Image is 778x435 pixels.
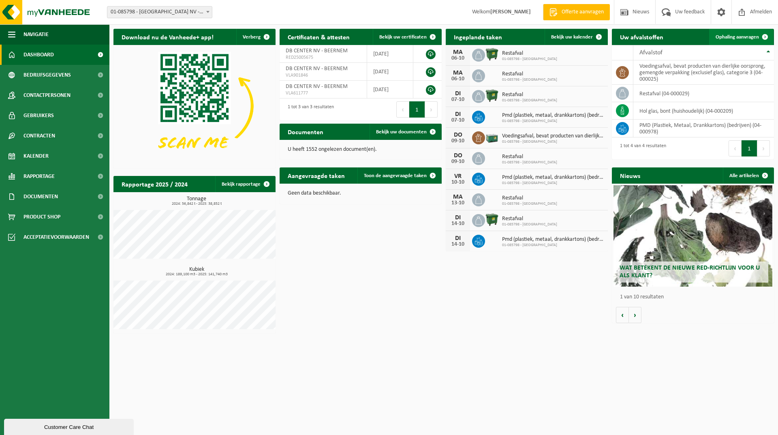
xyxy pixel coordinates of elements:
span: 01-085798 - [GEOGRAPHIC_DATA] [502,57,557,62]
span: Pmd (plastiek, metaal, drankkartons) (bedrijven) [502,236,604,243]
span: Contactpersonen [24,85,71,105]
span: Toon de aangevraagde taken [364,173,427,178]
div: 10-10 [450,180,466,185]
span: Verberg [243,34,261,40]
a: Wat betekent de nieuwe RED-richtlijn voor u als klant? [613,185,772,287]
a: Bekijk uw kalender [545,29,607,45]
span: 01-085798 - [GEOGRAPHIC_DATA] [502,98,557,103]
span: Acceptatievoorwaarden [24,227,89,247]
span: Pmd (plastiek, metaal, drankkartons) (bedrijven) [502,174,604,181]
span: Voedingsafval, bevat producten van dierlijke oorsprong, gemengde verpakking (exc... [502,133,604,139]
span: Dashboard [24,45,54,65]
iframe: chat widget [4,417,135,435]
div: 09-10 [450,138,466,144]
span: Restafval [502,71,557,77]
span: Restafval [502,92,557,98]
span: Offerte aanvragen [560,8,606,16]
div: DO [450,152,466,159]
div: DI [450,235,466,242]
div: 07-10 [450,118,466,123]
span: Afvalstof [639,49,663,56]
a: Bekijk uw documenten [370,124,441,140]
img: Download de VHEPlus App [113,45,276,167]
a: Offerte aanvragen [543,4,610,20]
a: Alle artikelen [723,167,773,184]
button: 1 [409,101,425,118]
span: Bekijk uw kalender [551,34,593,40]
img: WB-1100-HPE-GN-01 [485,89,499,103]
button: Next [757,140,770,156]
span: 2024: 56,842 t - 2025: 38,852 t [118,202,276,206]
span: 01-085798 - [GEOGRAPHIC_DATA] [502,181,604,186]
span: Restafval [502,216,557,222]
img: PB-LB-0680-HPE-GN-01 [485,130,499,144]
span: 01-085798 - DB CENTER NV - BEERNEM [107,6,212,18]
span: DB CENTER NV - BEERNEM [286,66,348,72]
a: Ophaling aanvragen [709,29,773,45]
div: DO [450,132,466,138]
h2: Documenten [280,124,331,139]
h2: Nieuws [612,167,648,183]
span: VLA901846 [286,72,361,79]
span: DB CENTER NV - BEERNEM [286,84,348,90]
div: DI [450,214,466,221]
td: [DATE] [367,63,413,81]
div: MA [450,70,466,76]
span: 01-085798 - [GEOGRAPHIC_DATA] [502,160,557,165]
div: 1 tot 4 van 4 resultaten [616,139,666,157]
a: Bekijk uw certificaten [373,29,441,45]
div: 06-10 [450,76,466,82]
p: 1 van 10 resultaten [620,294,770,300]
div: 06-10 [450,56,466,61]
img: WB-1100-HPE-GN-01 [485,47,499,61]
div: 07-10 [450,97,466,103]
h2: Rapportage 2025 / 2024 [113,176,196,192]
h2: Certificaten & attesten [280,29,358,45]
p: Geen data beschikbaar. [288,191,434,196]
span: 01-085798 - [GEOGRAPHIC_DATA] [502,119,604,124]
img: WB-1100-HPE-GN-01 [485,213,499,227]
span: Pmd (plastiek, metaal, drankkartons) (bedrijven) [502,112,604,119]
button: Vorige [616,307,629,323]
td: PMD (Plastiek, Metaal, Drankkartons) (bedrijven) (04-000978) [633,120,774,137]
button: Previous [729,140,742,156]
div: VR [450,173,466,180]
td: restafval (04-000029) [633,85,774,102]
div: MA [450,194,466,200]
a: Toon de aangevraagde taken [357,167,441,184]
a: Bekijk rapportage [215,176,275,192]
h2: Download nu de Vanheede+ app! [113,29,222,45]
span: RED25005675 [286,54,361,61]
div: 13-10 [450,200,466,206]
h2: Aangevraagde taken [280,167,353,183]
button: Next [425,101,438,118]
span: 01-085798 - [GEOGRAPHIC_DATA] [502,222,557,227]
span: Bekijk uw documenten [376,129,427,135]
strong: [PERSON_NAME] [490,9,531,15]
h3: Tonnage [118,196,276,206]
span: 2024: 189,100 m3 - 2025: 141,740 m3 [118,272,276,276]
span: Kalender [24,146,49,166]
p: U heeft 1552 ongelezen document(en). [288,147,434,152]
span: 01-085798 - [GEOGRAPHIC_DATA] [502,243,604,248]
h2: Ingeplande taken [446,29,510,45]
div: 09-10 [450,159,466,165]
span: 01-085798 - [GEOGRAPHIC_DATA] [502,77,557,82]
div: MA [450,49,466,56]
span: VLA611777 [286,90,361,96]
span: 01-085798 - [GEOGRAPHIC_DATA] [502,139,604,144]
span: Navigatie [24,24,49,45]
div: 1 tot 3 van 3 resultaten [284,101,334,118]
span: Contracten [24,126,55,146]
td: [DATE] [367,81,413,99]
div: 14-10 [450,242,466,247]
h3: Kubiek [118,267,276,276]
span: Restafval [502,154,557,160]
td: [DATE] [367,45,413,63]
span: Restafval [502,195,557,201]
td: voedingsafval, bevat producten van dierlijke oorsprong, gemengde verpakking (exclusief glas), cat... [633,60,774,85]
button: Volgende [629,307,641,323]
span: Restafval [502,50,557,57]
h2: Uw afvalstoffen [612,29,671,45]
